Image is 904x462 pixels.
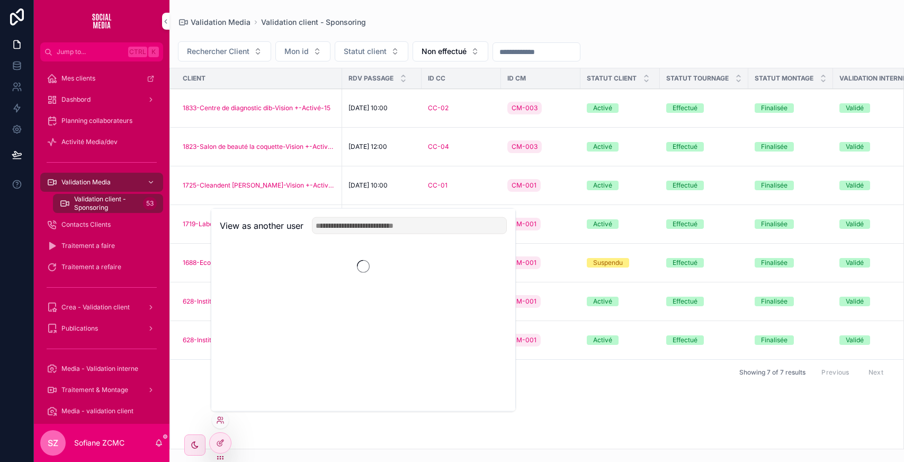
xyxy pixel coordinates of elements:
span: CM-001 [512,220,536,228]
span: Crea - Validation client [61,303,130,312]
span: Mon id [284,46,309,57]
div: Activé [593,335,612,345]
a: Activé [587,335,654,345]
a: 1833-Centre de diagnostic dib-Vision +-Activé-15 [183,104,330,112]
span: Showing 7 of 7 results [739,368,805,377]
a: 1688-Ecole Descartes -Vision +-Suspendu-1 [183,259,336,267]
span: Ctrl [128,47,147,57]
a: CM-001 [507,177,574,194]
a: 628-Institut de beauté syphax-Elite -Activé-8 [183,297,336,306]
button: Select Button [335,41,408,61]
a: CM-003 [507,100,574,117]
div: Activé [593,219,612,229]
a: Validation Media [40,173,163,192]
a: CC-02 [428,104,449,112]
div: Validé [846,219,864,229]
div: Validé [846,297,864,306]
a: 628-Institut de beauté syphax-Elite -Activé-8 [183,336,336,344]
a: Finalisée [755,335,827,345]
span: 628-Institut de beauté syphax-Elite -Activé-8 [183,297,318,306]
span: Rechercher Client [187,46,249,57]
a: Traitement a faire [40,236,163,255]
div: Finalisée [761,335,787,345]
a: CC-04 [428,143,449,151]
img: App logo [85,13,119,30]
a: 1823-Salon de beauté la coquette-Vision +-Activé-8 [183,143,336,151]
a: CM-001 [507,256,541,269]
div: Effectué [673,181,697,190]
span: Activité Media/dev [61,138,118,146]
div: Finalisée [761,181,787,190]
span: Non effectué [422,46,467,57]
a: 1833-Centre de diagnostic dib-Vision +-Activé-15 [183,104,336,112]
span: CM-003 [512,104,538,112]
a: CM-001 [507,295,541,308]
a: 1688-Ecole Descartes -Vision +-Suspendu-1 [183,259,315,267]
span: CM-001 [512,181,536,190]
span: Validation Media [61,178,111,186]
span: CM-001 [512,297,536,306]
span: SZ [48,437,58,449]
a: Finalisée [755,181,827,190]
span: Validation Media [191,17,250,28]
div: Activé [593,142,612,152]
div: Effectué [673,335,697,345]
a: Suspendu [587,258,654,268]
span: [DATE] 10:00 [348,181,388,190]
a: CM-001 [507,218,541,230]
a: 1725-Cleandent [PERSON_NAME]-Vision +-Activé-15 [183,181,336,190]
span: Rdv passage [348,74,393,83]
a: Planning collaborateurs [40,111,163,130]
span: Contacts Clients [61,220,111,229]
a: CM-001 [507,254,574,271]
a: CC-01 [428,181,495,190]
a: Activité Media/dev [40,132,163,152]
a: Dashbord [40,90,163,109]
button: Select Button [275,41,330,61]
span: ID CM [507,74,526,83]
div: 53 [143,197,157,210]
a: CM-001 [507,334,541,346]
a: Validation client - Sponsoring53 [53,194,163,213]
div: Finalisée [761,142,787,152]
a: Publications [40,319,163,338]
div: Finalisée [761,297,787,306]
a: CC-01 [428,181,447,190]
div: Effectué [673,103,697,113]
div: Activé [593,103,612,113]
a: 628-Institut de beauté syphax-Elite -Activé-8 [183,336,318,344]
div: Effectué [673,297,697,306]
a: Finalisée [755,258,827,268]
a: Validation client - Sponsoring [261,17,366,28]
span: CM-001 [512,336,536,344]
a: Effectué [666,219,742,229]
a: Effectué [666,258,742,268]
span: Statut client [587,74,637,83]
a: Contacts Clients [40,215,163,234]
span: Planning collaborateurs [61,117,132,125]
span: CM-003 [512,143,538,151]
a: Activé [587,219,654,229]
span: Media - Validation interne [61,365,138,373]
a: CM-001 [507,293,574,310]
div: Validé [846,103,864,113]
span: Publications [61,324,98,333]
div: Validé [846,258,864,268]
a: Activé [587,297,654,306]
div: Activé [593,297,612,306]
span: Media - validation client [61,407,133,415]
span: Mes clients [61,74,95,83]
a: Activé [587,181,654,190]
a: Activé [587,103,654,113]
a: Finalisée [755,297,827,306]
a: CC-02 [428,104,495,112]
a: Finalisée [755,219,827,229]
div: Finalisée [761,258,787,268]
h2: View as another user [220,219,303,232]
